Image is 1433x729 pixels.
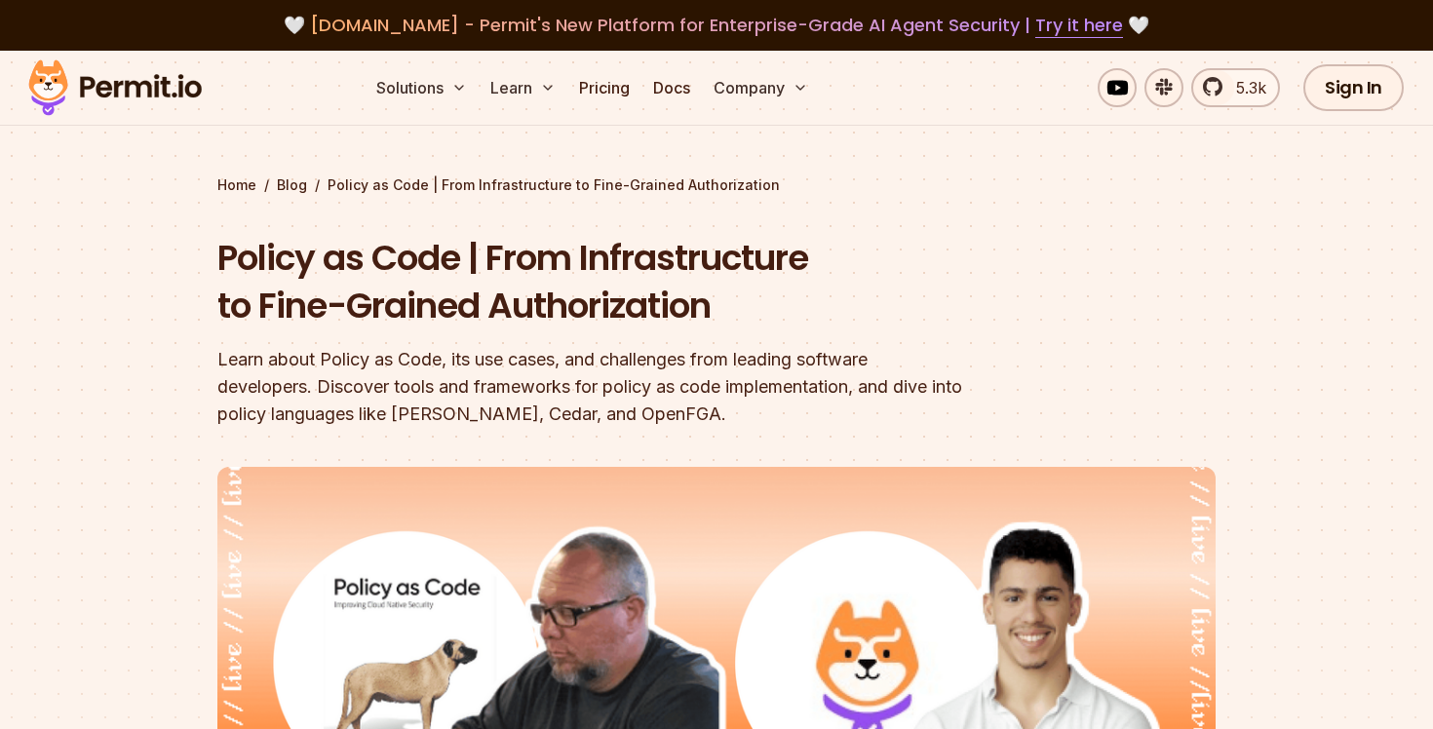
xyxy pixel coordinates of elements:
[277,175,307,195] a: Blog
[217,346,966,428] div: Learn about Policy as Code, its use cases, and challenges from leading software developers. Disco...
[217,175,1216,195] div: / /
[483,68,563,107] button: Learn
[1303,64,1404,111] a: Sign In
[368,68,475,107] button: Solutions
[1035,13,1123,38] a: Try it here
[19,55,211,121] img: Permit logo
[706,68,816,107] button: Company
[47,12,1386,39] div: 🤍 🤍
[1191,68,1280,107] a: 5.3k
[217,175,256,195] a: Home
[645,68,698,107] a: Docs
[310,13,1123,37] span: [DOMAIN_NAME] - Permit's New Platform for Enterprise-Grade AI Agent Security |
[1224,76,1266,99] span: 5.3k
[571,68,638,107] a: Pricing
[217,234,966,330] h1: Policy as Code | From Infrastructure to Fine-Grained Authorization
